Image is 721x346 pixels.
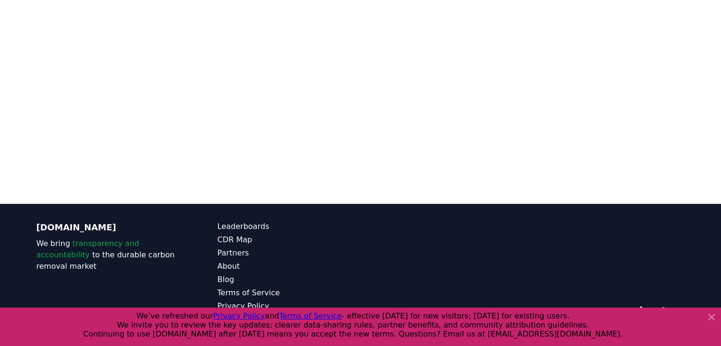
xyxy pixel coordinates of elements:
[657,306,666,316] a: Twitter
[37,238,180,272] p: We bring to the durable carbon removal market
[37,221,180,234] p: [DOMAIN_NAME]
[218,234,361,246] a: CDR Map
[218,274,361,285] a: Blog
[218,247,361,259] a: Partners
[37,239,139,259] span: transparency and accountability
[218,300,361,312] a: Privacy Policy
[218,261,361,272] a: About
[218,287,361,299] a: Terms of Service
[639,306,649,316] a: LinkedIn
[218,221,361,232] a: Leaderboards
